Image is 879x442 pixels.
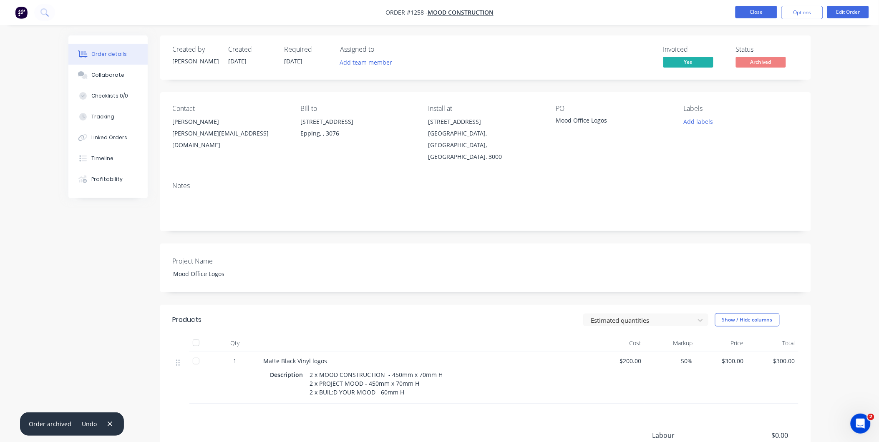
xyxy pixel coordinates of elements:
span: [DATE] [229,57,247,65]
img: Factory [15,6,28,19]
a: Mood Construction [428,9,494,17]
div: Collaborate [91,71,124,79]
div: [STREET_ADDRESS][GEOGRAPHIC_DATA], [GEOGRAPHIC_DATA], [GEOGRAPHIC_DATA], 3000 [428,116,542,163]
span: Matte Black Vinyl logos [264,357,327,365]
div: Notes [173,182,798,190]
div: Order details [91,50,127,58]
div: Price [696,335,748,352]
div: Products [173,315,202,325]
div: [STREET_ADDRESS]Epping, , 3076 [300,116,415,143]
div: Required [285,45,330,53]
div: Created [229,45,275,53]
button: Undo [78,418,101,429]
div: Labels [684,105,798,113]
label: Project Name [173,256,277,266]
span: 1 [234,357,237,365]
button: Options [781,6,823,19]
div: Qty [210,335,260,352]
button: Profitability [68,169,148,190]
div: Checklists 0/0 [91,92,128,100]
div: [STREET_ADDRESS] [428,116,542,128]
span: Yes [663,57,713,67]
span: Order #1258 - [385,9,428,17]
button: Edit Order [827,6,869,18]
span: Labour [652,430,727,440]
div: [PERSON_NAME] [173,116,287,128]
div: Description [270,369,307,381]
button: Add team member [340,57,397,68]
span: $0.00 [726,430,788,440]
div: Invoiced [663,45,726,53]
div: Epping, , 3076 [300,128,415,139]
div: Bill to [300,105,415,113]
div: Markup [645,335,696,352]
div: Order archived [29,419,71,428]
div: [GEOGRAPHIC_DATA], [GEOGRAPHIC_DATA], [GEOGRAPHIC_DATA], 3000 [428,128,542,163]
iframe: Intercom live chat [851,414,871,434]
span: 2 [868,414,874,420]
div: Cost [594,335,645,352]
div: Tracking [91,113,114,121]
div: [PERSON_NAME][PERSON_NAME][EMAIL_ADDRESS][DOMAIN_NAME] [173,116,287,151]
div: PO [556,105,670,113]
button: Add team member [335,57,397,68]
button: Timeline [68,148,148,169]
div: Contact [173,105,287,113]
div: Created by [173,45,219,53]
span: 50% [648,357,693,365]
span: [DATE] [285,57,303,65]
button: Close [735,6,777,18]
div: Linked Orders [91,134,127,141]
button: Checklists 0/0 [68,85,148,106]
span: Archived [736,57,786,67]
div: Install at [428,105,542,113]
button: Add labels [679,116,718,127]
span: $300.00 [700,357,744,365]
div: 2 x MOOD CONSTRUCTION - 450mm x 70mm H 2 x PROJECT MOOD - 450mm x 70mm H 2 x BUIL:D YOUR MOOD - 6... [307,369,446,398]
button: Show / Hide columns [715,313,780,326]
div: Assigned to [340,45,424,53]
button: Linked Orders [68,127,148,148]
div: Profitability [91,176,123,183]
div: Mood Office Logos [556,116,660,128]
button: Order details [68,44,148,65]
button: Collaborate [68,65,148,85]
span: $200.00 [597,357,642,365]
div: Status [736,45,798,53]
div: [PERSON_NAME][EMAIL_ADDRESS][DOMAIN_NAME] [173,128,287,151]
button: Tracking [68,106,148,127]
div: Mood Office Logos [166,268,271,280]
span: $300.00 [751,357,795,365]
div: [PERSON_NAME] [173,57,219,65]
div: Total [747,335,798,352]
div: Timeline [91,155,113,162]
div: [STREET_ADDRESS] [300,116,415,128]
